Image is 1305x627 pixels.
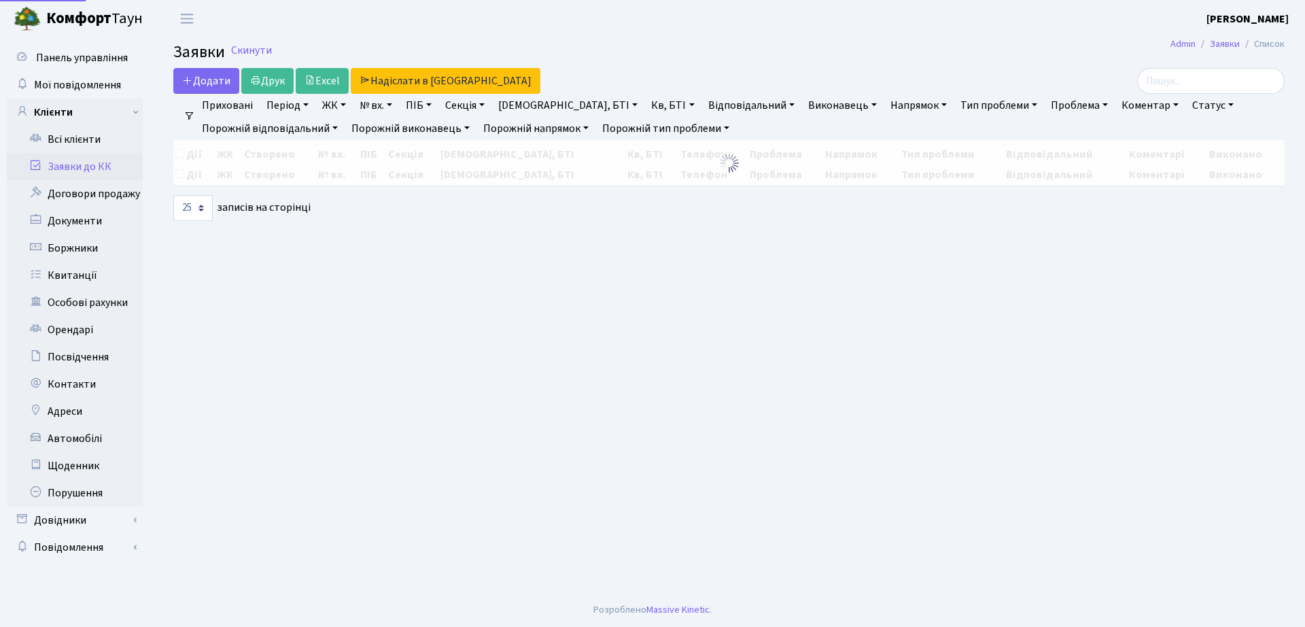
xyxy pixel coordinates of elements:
a: Додати [173,68,239,94]
a: Період [261,94,314,117]
a: Секція [440,94,490,117]
a: Клієнти [7,99,143,126]
a: Скинути [231,44,272,57]
a: Тип проблеми [955,94,1043,117]
div: Розроблено . [593,603,712,617]
span: Додати [182,73,230,88]
a: Статус [1187,94,1239,117]
a: [DEMOGRAPHIC_DATA], БТІ [493,94,643,117]
li: Список [1240,37,1285,52]
a: Орендарі [7,316,143,343]
a: Порожній напрямок [478,117,594,140]
a: Повідомлення [7,534,143,561]
a: Порожній тип проблеми [597,117,735,140]
span: Панель управління [36,50,128,65]
a: Відповідальний [703,94,800,117]
img: logo.png [14,5,41,33]
b: [PERSON_NAME] [1206,12,1289,27]
a: Автомобілі [7,425,143,452]
a: Особові рахунки [7,289,143,316]
a: Приховані [196,94,258,117]
b: Комфорт [46,7,111,29]
a: Щоденник [7,452,143,479]
a: Довідники [7,507,143,534]
a: Заявки [1210,37,1240,51]
a: Порожній виконавець [346,117,475,140]
a: ПІБ [400,94,437,117]
input: Пошук... [1137,68,1285,94]
a: Заявки до КК [7,153,143,180]
a: Порушення [7,479,143,507]
a: Панель управління [7,44,143,71]
span: Заявки [173,40,225,64]
a: Massive Kinetic [646,603,710,617]
img: Обробка... [718,152,740,174]
span: Мої повідомлення [34,78,121,92]
a: Всі клієнти [7,126,143,153]
a: № вх. [354,94,398,117]
a: Коментар [1116,94,1184,117]
a: Квитанції [7,262,143,289]
nav: breadcrumb [1150,30,1305,58]
select: записів на сторінці [173,195,213,221]
a: Документи [7,207,143,235]
a: Боржники [7,235,143,262]
button: Переключити навігацію [170,7,204,30]
a: Admin [1170,37,1196,51]
a: [PERSON_NAME] [1206,11,1289,27]
a: Мої повідомлення [7,71,143,99]
a: Контакти [7,371,143,398]
a: Виконавець [803,94,882,117]
a: Надіслати в [GEOGRAPHIC_DATA] [351,68,540,94]
label: записів на сторінці [173,195,311,221]
a: Проблема [1045,94,1113,117]
a: Кв, БТІ [646,94,699,117]
a: Друк [241,68,294,94]
a: Договори продажу [7,180,143,207]
a: Порожній відповідальний [196,117,343,140]
a: Адреси [7,398,143,425]
a: Посвідчення [7,343,143,371]
a: Напрямок [885,94,952,117]
a: ЖК [317,94,351,117]
a: Excel [296,68,349,94]
span: Таун [46,7,143,31]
